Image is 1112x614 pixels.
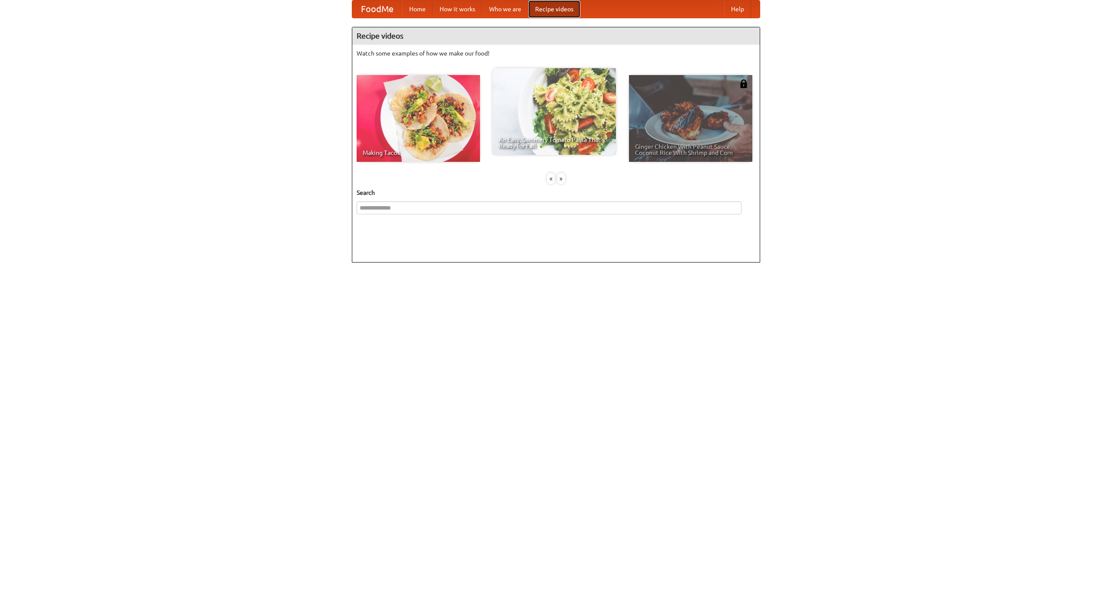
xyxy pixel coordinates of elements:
div: « [547,173,555,184]
span: An Easy, Summery Tomato Pasta That's Ready for Fall [499,137,610,149]
a: How it works [433,0,482,18]
p: Watch some examples of how we make our food! [357,49,755,58]
div: » [557,173,565,184]
h5: Search [357,188,755,197]
a: An Easy, Summery Tomato Pasta That's Ready for Fall [493,68,616,155]
a: Who we are [482,0,528,18]
img: 483408.png [739,79,748,88]
a: Recipe videos [528,0,580,18]
a: Making Tacos [357,75,480,162]
a: Help [724,0,751,18]
span: Making Tacos [363,150,474,156]
h4: Recipe videos [352,27,760,45]
a: FoodMe [352,0,402,18]
a: Home [402,0,433,18]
